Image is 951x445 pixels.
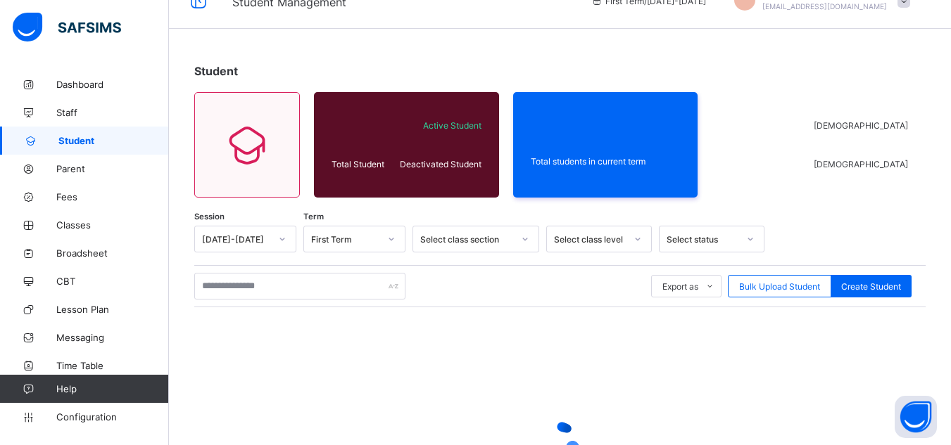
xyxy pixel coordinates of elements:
[56,107,169,118] span: Staff
[56,219,169,231] span: Classes
[13,13,121,42] img: safsims
[56,332,169,343] span: Messaging
[814,120,908,131] span: [DEMOGRAPHIC_DATA]
[56,411,168,423] span: Configuration
[662,281,698,292] span: Export as
[56,276,169,287] span: CBT
[56,163,169,174] span: Parent
[667,234,738,245] div: Select status
[814,159,908,169] span: [DEMOGRAPHIC_DATA]
[56,360,169,371] span: Time Table
[58,135,169,146] span: Student
[420,234,513,245] div: Select class section
[531,156,681,167] span: Total students in current term
[554,234,626,245] div: Select class level
[397,120,481,131] span: Active Student
[303,212,324,221] span: Term
[56,304,169,315] span: Lesson Plan
[311,234,379,245] div: First Term
[56,383,168,394] span: Help
[895,396,937,438] button: Open asap
[56,79,169,90] span: Dashboard
[397,159,481,169] span: Deactivated Student
[762,2,887,11] span: [EMAIL_ADDRESS][DOMAIN_NAME]
[841,281,901,292] span: Create Student
[194,64,238,78] span: Student
[202,234,270,245] div: [DATE]-[DATE]
[328,155,393,173] div: Total Student
[739,281,820,292] span: Bulk Upload Student
[56,191,169,202] span: Fees
[56,247,169,259] span: Broadsheet
[194,212,225,221] span: Session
